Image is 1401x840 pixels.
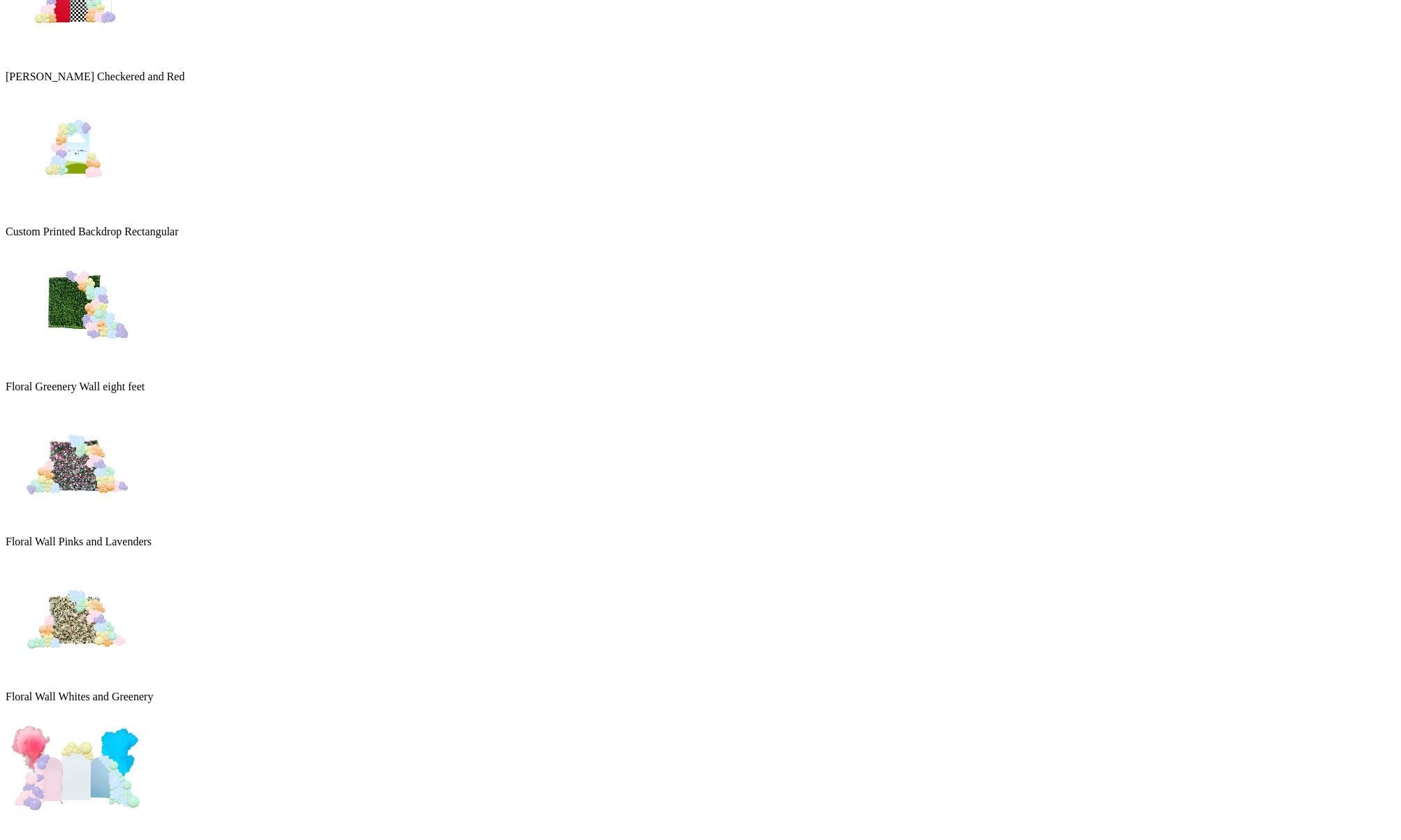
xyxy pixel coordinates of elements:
[6,536,152,547] span: Floral Wall Pinks and Lavenders
[6,381,145,392] span: Floral Greenery Wall eight feet
[6,238,145,378] img: BKD, 3 Sizes, Floral Greenery Wall eight feet
[6,83,145,223] img: BKD, 3 Sizes, Custom Printed Backdrop Rectangular
[6,393,145,533] img: BKD, 3 Sizes, Floral Wall Pinks and Lavenders
[6,71,184,82] span: [PERSON_NAME] Checkered and Red
[6,548,145,688] img: BKD, 3 Sizes, Floral Wall Whites and Greenery
[6,226,179,237] span: Custom Printed Backdrop Rectangular
[6,691,153,702] span: Floral Wall Whites and Greenery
